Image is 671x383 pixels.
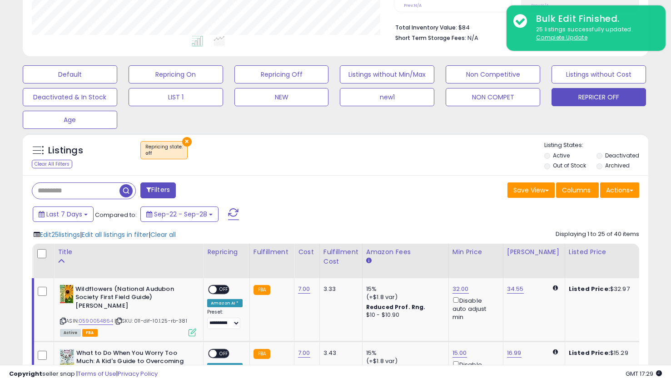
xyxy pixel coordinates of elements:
div: Clear All Filters [32,160,72,168]
span: Sep-22 - Sep-28 [154,210,207,219]
span: | SKU: 011-dif-10.1.25-rb-381 [114,317,187,324]
label: Out of Stock [553,162,586,169]
button: × [182,137,192,147]
span: Compared to: [95,211,137,219]
div: | | [34,230,176,239]
div: seller snap | | [9,370,158,378]
span: Clear all [150,230,176,239]
img: 510BC8QD7KL._SL40_.jpg [60,285,73,303]
b: Reduced Prof. Rng. [366,303,426,311]
label: Archived [605,162,630,169]
div: [PERSON_NAME] [507,247,561,257]
span: Edit 25 listings [40,230,80,239]
button: Sep-22 - Sep-28 [140,206,219,222]
button: REPRICER OFF [552,88,646,106]
span: Columns [562,186,591,195]
i: Calculated using Dynamic Max Price. [553,285,558,291]
span: Last 7 Days [46,210,82,219]
label: Active [553,152,570,159]
i: Calculated using Dynamic Max Price. [553,349,558,355]
div: ASIN: [60,285,196,335]
button: Listings without Min/Max [340,65,434,83]
span: N/A [467,34,478,42]
div: 3.33 [323,285,355,293]
b: Total Inventory Value: [395,24,457,31]
span: Repricing state : [145,143,183,157]
b: Listed Price: [569,349,610,357]
u: Complete Update [536,34,587,41]
button: Default [23,65,117,83]
img: 51COVa3IQhL._SL40_.jpg [60,349,74,367]
div: Amazon Fees [366,247,445,257]
button: LIST 1 [129,88,223,106]
strong: Copyright [9,369,42,378]
div: Repricing [207,247,246,257]
button: NON COMPET [446,88,540,106]
label: Deactivated [605,152,639,159]
h5: Listings [48,144,83,157]
b: Short Term Storage Fees: [395,34,466,42]
div: (+$1.8 var) [366,293,442,301]
span: OFF [217,349,231,357]
button: Deactivated & In Stock [23,88,117,106]
button: NEW [234,88,329,106]
a: Privacy Policy [118,369,158,378]
button: Last 7 Days [33,206,94,222]
div: Disable auto adjust min [452,295,496,322]
b: Wildflowers (National Audubon Society First Field Guide) [PERSON_NAME] [75,285,186,313]
button: Filters [140,182,176,198]
a: 34.55 [507,285,524,294]
span: All listings currently available for purchase on Amazon [60,329,81,337]
div: Fulfillment Cost [323,247,358,266]
a: 7.00 [298,285,310,294]
p: Listing States: [544,141,648,150]
a: 16.99 [507,349,522,358]
span: 2025-10-6 17:29 GMT [626,369,662,378]
div: $32.97 [569,285,644,293]
a: Terms of Use [78,369,116,378]
div: Fulfillment [253,247,290,257]
div: 15% [366,285,442,293]
button: new1 [340,88,434,106]
button: Columns [556,182,599,198]
div: Cost [298,247,316,257]
a: 15.00 [452,349,467,358]
div: Title [58,247,199,257]
button: Listings without Cost [552,65,646,83]
small: Amazon Fees. [366,257,372,265]
button: Non Competitive [446,65,540,83]
small: Prev: N/A [404,3,422,8]
button: Age [23,111,117,129]
div: $10 - $10.90 [366,311,442,319]
a: 7.00 [298,349,310,358]
span: Edit all listings in filter [82,230,149,239]
a: 32.00 [452,285,469,294]
div: Amazon AI * [207,299,243,307]
div: off [145,150,183,157]
div: Preset: [207,309,243,329]
div: Displaying 1 to 25 of 40 items [556,230,639,239]
button: Repricing On [129,65,223,83]
div: 25 listings successfully updated. [529,25,659,42]
div: Listed Price [569,247,647,257]
span: OFF [217,285,231,293]
a: 0590054864 [79,317,113,325]
button: Save View [507,182,555,198]
span: FBA [82,329,98,337]
div: 3.43 [323,349,355,357]
b: Listed Price: [569,285,610,293]
small: FBA [253,349,270,359]
small: Prev: N/A [531,3,549,8]
div: $15.29 [569,349,644,357]
div: Bulk Edit Finished. [529,12,659,25]
small: FBA [253,285,270,295]
div: Min Price [452,247,499,257]
li: $84 [395,21,632,32]
div: 15% [366,349,442,357]
button: Repricing Off [234,65,329,83]
button: Actions [600,182,639,198]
